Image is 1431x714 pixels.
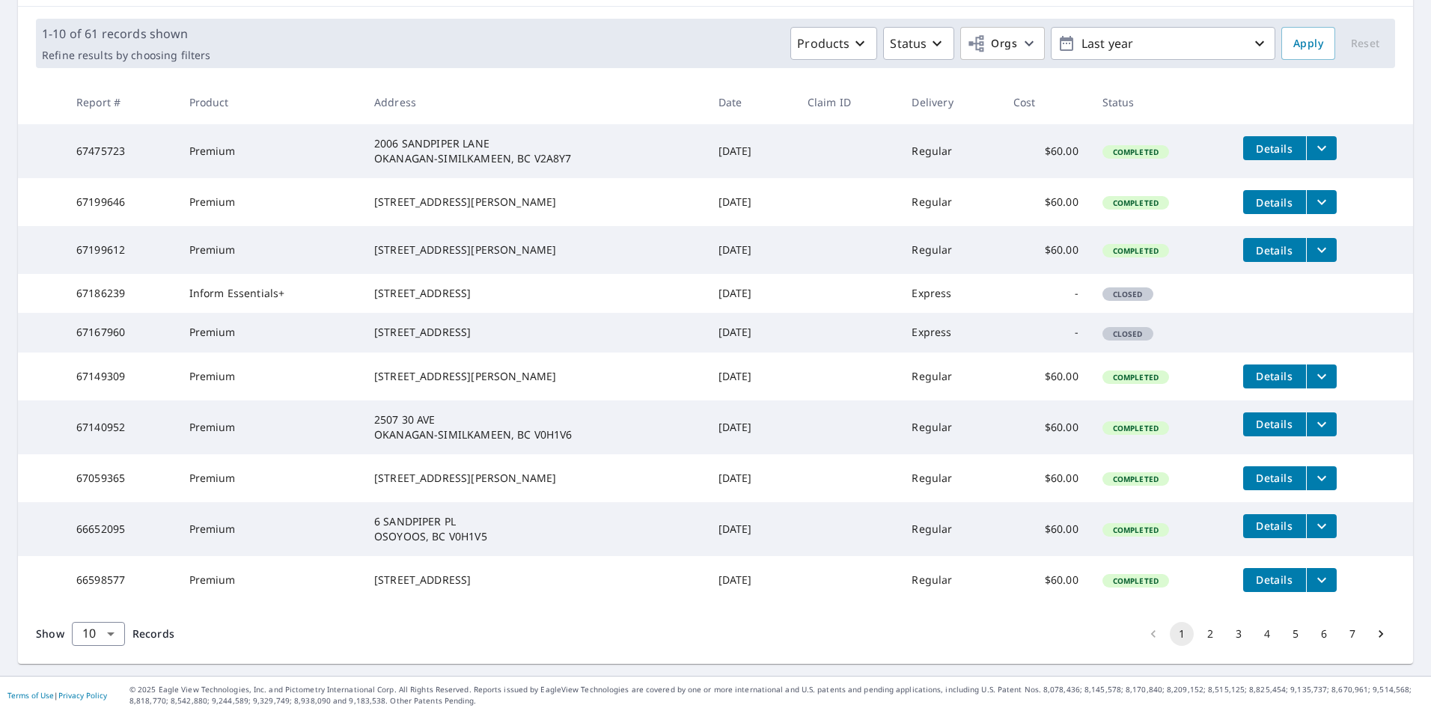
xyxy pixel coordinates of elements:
[1104,525,1168,535] span: Completed
[64,226,177,274] td: 67199612
[796,80,900,124] th: Claim ID
[1001,274,1090,313] td: -
[64,556,177,604] td: 66598577
[1001,454,1090,502] td: $60.00
[1104,198,1168,208] span: Completed
[177,80,362,124] th: Product
[1104,423,1168,433] span: Completed
[1227,622,1251,646] button: Go to page 3
[132,626,174,641] span: Records
[890,34,927,52] p: Status
[7,690,54,701] a: Terms of Use
[64,124,177,178] td: 67475723
[1306,568,1337,592] button: filesDropdownBtn-66598577
[900,353,1001,400] td: Regular
[1243,136,1306,160] button: detailsBtn-67475723
[900,274,1001,313] td: Express
[72,613,125,655] div: 10
[374,573,695,588] div: [STREET_ADDRESS]
[177,502,362,556] td: Premium
[129,684,1424,707] p: © 2025 Eagle View Technologies, Inc. and Pictometry International Corp. All Rights Reserved. Repo...
[374,412,695,442] div: 2507 30 AVE OKANAGAN-SIMILKAMEEN, BC V0H1V6
[64,274,177,313] td: 67186239
[1252,471,1297,485] span: Details
[1243,238,1306,262] button: detailsBtn-67199612
[1001,178,1090,226] td: $60.00
[797,34,849,52] p: Products
[707,313,796,352] td: [DATE]
[1243,412,1306,436] button: detailsBtn-67140952
[1293,34,1323,53] span: Apply
[1340,622,1364,646] button: Go to page 7
[36,626,64,641] span: Show
[1090,80,1231,124] th: Status
[1104,474,1168,484] span: Completed
[707,274,796,313] td: [DATE]
[1198,622,1222,646] button: Go to page 2
[1306,466,1337,490] button: filesDropdownBtn-67059365
[42,49,210,62] p: Refine results by choosing filters
[64,80,177,124] th: Report #
[1104,576,1168,586] span: Completed
[362,80,707,124] th: Address
[374,471,695,486] div: [STREET_ADDRESS][PERSON_NAME]
[707,400,796,454] td: [DATE]
[900,124,1001,178] td: Regular
[1104,329,1152,339] span: Closed
[177,178,362,226] td: Premium
[1104,245,1168,256] span: Completed
[374,136,695,166] div: 2006 SANDPIPER LANE OKANAGAN-SIMILKAMEEN, BC V2A8Y7
[1255,622,1279,646] button: Go to page 4
[7,691,107,700] p: |
[177,353,362,400] td: Premium
[64,400,177,454] td: 67140952
[1284,622,1308,646] button: Go to page 5
[1306,514,1337,538] button: filesDropdownBtn-66652095
[374,325,695,340] div: [STREET_ADDRESS]
[1252,243,1297,257] span: Details
[177,454,362,502] td: Premium
[64,313,177,352] td: 67167960
[1001,80,1090,124] th: Cost
[707,124,796,178] td: [DATE]
[1252,417,1297,431] span: Details
[1243,190,1306,214] button: detailsBtn-67199646
[72,622,125,646] div: Show 10 records
[58,690,107,701] a: Privacy Policy
[1001,226,1090,274] td: $60.00
[177,124,362,178] td: Premium
[1001,556,1090,604] td: $60.00
[1001,400,1090,454] td: $60.00
[1001,124,1090,178] td: $60.00
[707,502,796,556] td: [DATE]
[1001,313,1090,352] td: -
[883,27,954,60] button: Status
[707,226,796,274] td: [DATE]
[177,400,362,454] td: Premium
[1369,622,1393,646] button: Go to next page
[900,556,1001,604] td: Regular
[1051,27,1275,60] button: Last year
[707,353,796,400] td: [DATE]
[1243,466,1306,490] button: detailsBtn-67059365
[1312,622,1336,646] button: Go to page 6
[374,242,695,257] div: [STREET_ADDRESS][PERSON_NAME]
[374,195,695,210] div: [STREET_ADDRESS][PERSON_NAME]
[900,502,1001,556] td: Regular
[1001,353,1090,400] td: $60.00
[967,34,1017,53] span: Orgs
[374,369,695,384] div: [STREET_ADDRESS][PERSON_NAME]
[707,178,796,226] td: [DATE]
[1306,238,1337,262] button: filesDropdownBtn-67199612
[900,454,1001,502] td: Regular
[374,514,695,544] div: 6 SANDPIPER PL OSOYOOS, BC V0H1V5
[1252,573,1297,587] span: Details
[1252,141,1297,156] span: Details
[707,454,796,502] td: [DATE]
[374,286,695,301] div: [STREET_ADDRESS]
[1104,372,1168,382] span: Completed
[1243,514,1306,538] button: detailsBtn-66652095
[900,400,1001,454] td: Regular
[42,25,210,43] p: 1-10 of 61 records shown
[1243,568,1306,592] button: detailsBtn-66598577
